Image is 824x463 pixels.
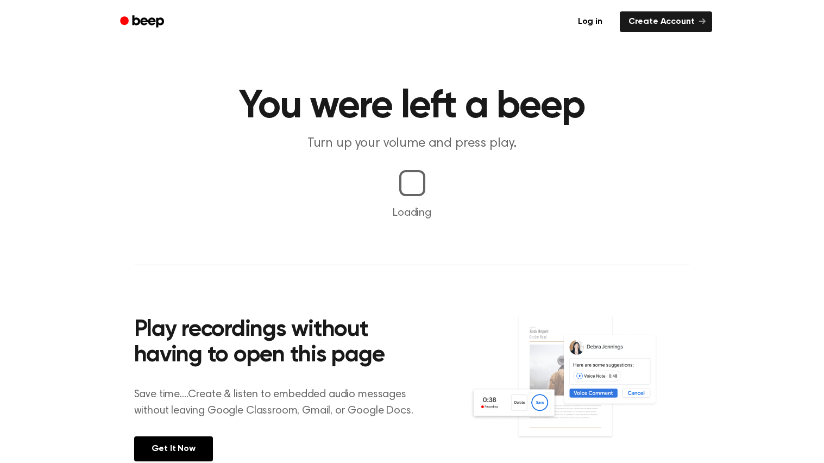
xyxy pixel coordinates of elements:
p: Turn up your volume and press play. [204,135,621,153]
a: Create Account [620,11,712,32]
h2: Play recordings without having to open this page [134,317,427,369]
a: Get It Now [134,436,213,461]
a: Beep [112,11,174,33]
img: Voice Comments on Docs and Recording Widget [470,314,690,460]
h1: You were left a beep [134,87,690,126]
a: Log in [567,9,613,34]
p: Save time....Create & listen to embedded audio messages without leaving Google Classroom, Gmail, ... [134,386,427,419]
p: Loading [13,205,811,221]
